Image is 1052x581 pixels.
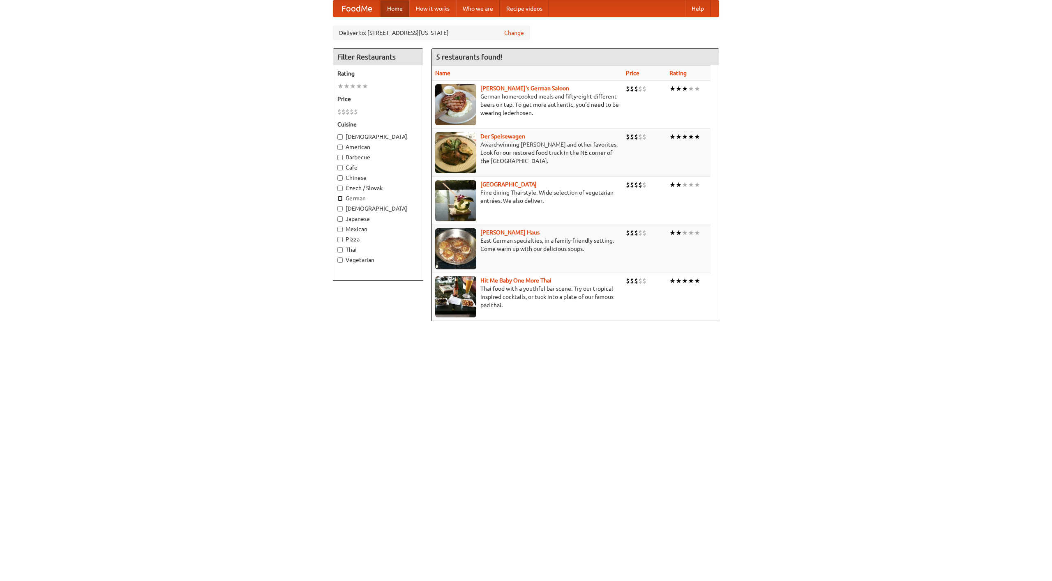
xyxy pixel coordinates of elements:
img: babythai.jpg [435,276,476,317]
a: How it works [409,0,456,17]
input: Barbecue [337,155,343,160]
a: Der Speisewagen [480,133,525,140]
li: $ [350,107,354,116]
input: Cafe [337,165,343,170]
ng-pluralize: 5 restaurants found! [436,53,503,61]
a: Home [381,0,409,17]
li: ★ [682,132,688,141]
input: Pizza [337,237,343,242]
li: $ [638,132,642,141]
p: East German specialties, in a family-friendly setting. Come warm up with our delicious soups. [435,237,619,253]
li: ★ [344,82,350,91]
p: German home-cooked meals and fifty-eight different beers on tap. To get more authentic, you'd nee... [435,92,619,117]
a: Recipe videos [500,0,549,17]
li: $ [346,107,350,116]
input: American [337,145,343,150]
label: Japanese [337,215,419,223]
li: ★ [676,228,682,237]
li: ★ [676,276,682,285]
label: Czech / Slovak [337,184,419,192]
a: Name [435,70,450,76]
li: ★ [669,84,676,93]
li: $ [630,228,634,237]
li: $ [630,132,634,141]
label: Chinese [337,174,419,182]
li: $ [337,107,341,116]
li: ★ [676,132,682,141]
li: ★ [356,82,362,91]
h5: Price [337,95,419,103]
input: German [337,196,343,201]
a: Rating [669,70,687,76]
li: ★ [676,180,682,189]
p: Fine dining Thai-style. Wide selection of vegetarian entrées. We also deliver. [435,188,619,205]
li: $ [630,84,634,93]
li: $ [642,180,646,189]
label: German [337,194,419,202]
li: $ [642,132,646,141]
li: $ [638,228,642,237]
li: $ [642,228,646,237]
li: $ [626,276,630,285]
li: $ [341,107,346,116]
li: $ [634,132,638,141]
div: Deliver to: [STREET_ADDRESS][US_STATE] [333,25,530,40]
li: $ [638,180,642,189]
input: [DEMOGRAPHIC_DATA] [337,206,343,211]
li: $ [634,180,638,189]
li: ★ [688,228,694,237]
a: Help [685,0,711,17]
label: Barbecue [337,153,419,161]
label: Mexican [337,225,419,233]
li: $ [626,84,630,93]
li: ★ [362,82,368,91]
li: ★ [682,276,688,285]
li: ★ [688,132,694,141]
a: Change [504,29,524,37]
a: [PERSON_NAME]'s German Saloon [480,85,569,92]
li: $ [638,276,642,285]
li: ★ [350,82,356,91]
a: Who we are [456,0,500,17]
li: $ [634,84,638,93]
h4: Filter Restaurants [333,49,423,65]
li: ★ [669,180,676,189]
li: ★ [688,276,694,285]
li: $ [630,276,634,285]
li: $ [354,107,358,116]
a: Price [626,70,639,76]
h5: Rating [337,69,419,78]
input: Mexican [337,227,343,232]
li: $ [642,276,646,285]
label: Thai [337,246,419,254]
label: Cafe [337,163,419,172]
h5: Cuisine [337,120,419,129]
li: ★ [669,228,676,237]
li: $ [634,276,638,285]
a: [PERSON_NAME] Haus [480,229,540,236]
li: $ [626,132,630,141]
li: $ [626,228,630,237]
li: ★ [669,132,676,141]
label: [DEMOGRAPHIC_DATA] [337,204,419,213]
input: Vegetarian [337,257,343,263]
li: $ [626,180,630,189]
img: satay.jpg [435,180,476,221]
input: [DEMOGRAPHIC_DATA] [337,134,343,140]
input: Chinese [337,175,343,181]
li: ★ [688,180,694,189]
a: [GEOGRAPHIC_DATA] [480,181,537,188]
img: speisewagen.jpg [435,132,476,173]
label: American [337,143,419,151]
li: $ [642,84,646,93]
p: Award-winning [PERSON_NAME] and other favorites. Look for our restored food truck in the NE corne... [435,140,619,165]
img: kohlhaus.jpg [435,228,476,269]
li: $ [630,180,634,189]
a: Hit Me Baby One More Thai [480,277,551,284]
li: ★ [337,82,344,91]
li: ★ [694,84,700,93]
li: ★ [694,228,700,237]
